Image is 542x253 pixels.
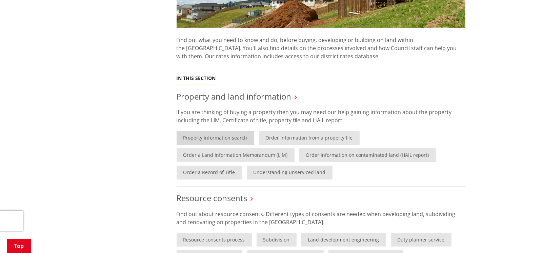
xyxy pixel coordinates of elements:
h5: In this section [177,76,216,81]
a: Land development engineering [301,233,386,247]
iframe: Messenger Launcher [511,225,535,249]
a: Resource consents [177,192,247,204]
p: If you are thinking of buying a property then you may need our help gaining information about the... [177,108,465,124]
a: Property and land information [177,91,292,102]
a: Understanding unserviced land [247,166,333,180]
a: Order a Land Information Memorandum (LIM) [177,148,295,162]
a: Order information on contaminated land (HAIL report) [299,148,436,162]
a: Duty planner service [391,233,451,247]
a: Order a Record of Title [177,166,242,180]
a: Resource consents process [177,233,252,247]
a: Top [7,239,31,253]
p: Find out about resource consents. Different types of consents are needed when developing land, su... [177,210,465,226]
a: Property information search [177,131,254,145]
p: Find out what you need to know and do, before buying, developing or building on land within the [... [177,28,465,68]
a: Subdivision [257,233,297,247]
a: Order information from a property file [259,131,360,145]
